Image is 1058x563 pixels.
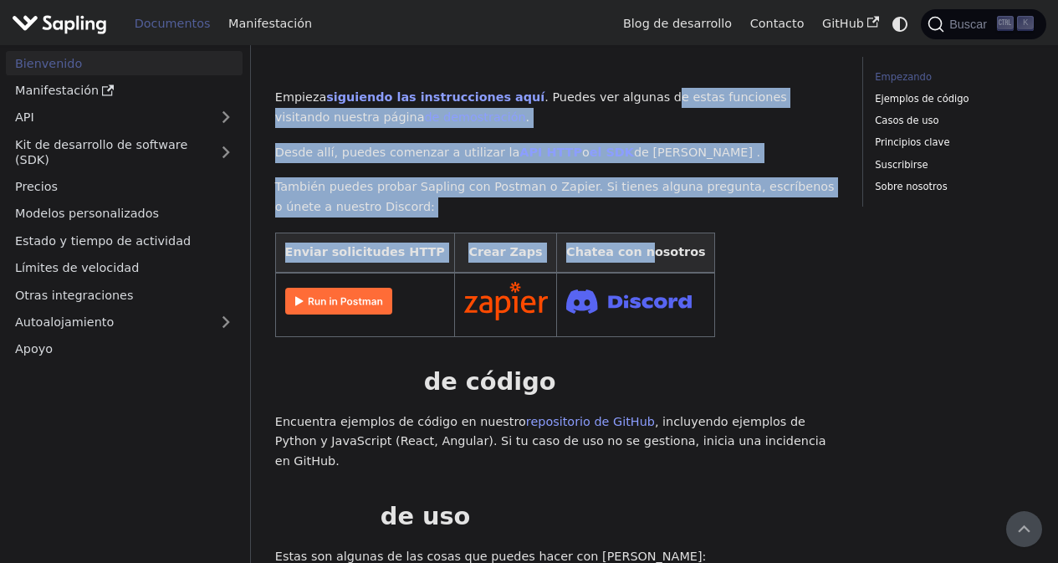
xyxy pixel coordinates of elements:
a: Empezando [875,69,1028,85]
font: Modelos personalizados [15,207,159,220]
font: Blog de desarrollo [623,17,732,30]
font: Desde allí, puedes comenzar a utilizar la [275,146,520,159]
a: Otras integraciones [6,283,243,307]
font: API [15,110,34,124]
a: Manifestación [6,79,243,103]
button: Expandir la categoría de la barra lateral 'SDK' [209,132,243,171]
button: Cambiar entre modo oscuro y claro (actualmente modo sistema) [888,12,912,36]
a: el SDK [590,146,634,159]
font: Bienvenido [15,57,82,70]
img: Sapling.ai [12,12,107,36]
a: Autoalojamiento [6,310,243,335]
font: Manifestación [15,84,99,97]
font: Empezando [875,71,932,83]
font: Enviar solicitudes HTTP [285,245,445,258]
a: Blog de desarrollo [614,11,741,37]
font: o [582,146,590,159]
a: Principios clave [875,135,1028,151]
a: Límites de velocidad [6,256,243,280]
font: Casos de uso [875,115,938,126]
a: Apoyo [6,337,243,361]
a: Estado y tiempo de actividad [6,228,243,253]
font: Estas son algunas de las cosas que puedes hacer con [PERSON_NAME]: [275,550,707,563]
img: Conectarse en Zapier [464,282,548,320]
font: Documentos [135,17,211,30]
a: Sapling.ai [12,12,113,36]
font: . Puedes ver algunas de estas funciones visitando nuestra página [275,90,787,124]
a: Manifestación [219,11,321,37]
a: Casos de uso [875,113,1028,129]
img: Corre en Cartero [285,288,392,315]
font: Kit de desarrollo de software (SDK) [15,138,187,166]
font: También puedes probar Sapling con Postman o Zapier. Si tienes alguna pregunta, escríbenos o únete... [275,180,835,213]
font: de [PERSON_NAME] . [634,146,760,159]
font: Precios [15,180,58,193]
font: Manifestación [228,17,312,30]
a: API [6,105,209,130]
font: , incluyendo ejemplos de Python y JavaScript (React, Angular). Si tu caso de uso no se gestiona, ... [275,415,826,468]
a: Contacto [741,11,813,37]
font: Límites de velocidad [15,261,139,274]
a: de demostración [424,110,525,124]
button: Desplácese hacia atrás hasta la parte superior [1006,511,1042,547]
a: API HTTP [519,146,582,159]
a: repositorio de GitHub [526,415,655,428]
font: Suscribirse [875,159,928,171]
a: Kit de desarrollo de software (SDK) [6,132,209,171]
font: Principios clave [875,136,949,148]
a: Sobre nosotros [875,179,1028,195]
font: Autoalojamiento [15,315,114,329]
font: Contacto [750,17,805,30]
button: Expandir la categoría 'API' de la barra lateral [209,105,243,130]
a: siguiendo las instrucciones aquí [326,90,544,104]
font: . [526,110,530,124]
font: Otras integraciones [15,289,133,302]
font: GitHub [822,17,864,30]
a: Modelos personalizados [6,202,243,226]
font: Empieza [275,90,326,104]
font: Apoyo [15,342,53,356]
kbd: K [1017,16,1034,31]
font: de uso [381,502,471,530]
a: GitHub [813,11,887,37]
font: Crear Zaps [468,245,542,258]
font: Buscar [949,18,987,31]
font: Ejemplos de código [875,93,969,105]
font: Chatea con nosotros [566,245,706,258]
a: Documentos [125,11,219,37]
a: Bienvenido [6,51,243,75]
img: Únete a Discord [566,284,692,319]
font: de código [424,367,556,396]
a: Ejemplos de código [875,91,1028,107]
button: Buscar (Ctrl+K) [921,9,1045,39]
font: Estado y tiempo de actividad [15,234,191,248]
font: Encuentra ejemplos de código en nuestro [275,415,526,428]
a: Precios [6,175,243,199]
a: Suscribirse [875,157,1028,173]
font: Sobre nosotros [875,181,947,192]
